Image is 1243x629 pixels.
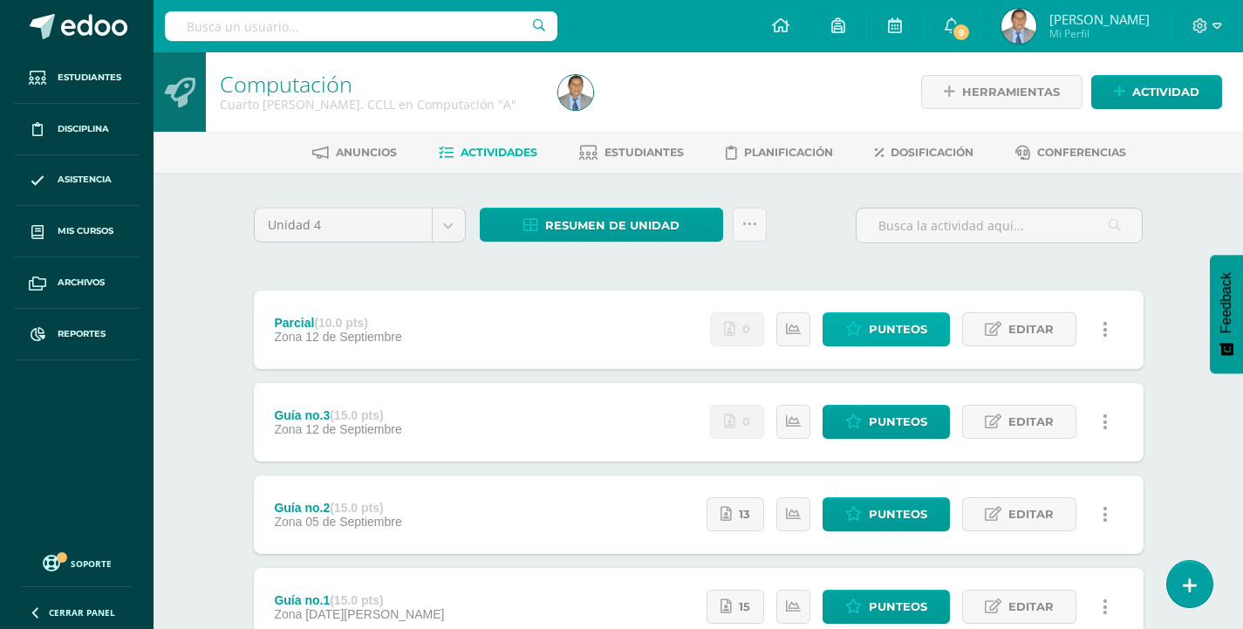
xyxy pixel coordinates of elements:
input: Busca la actividad aquí... [857,209,1142,243]
span: Resumen de unidad [545,209,680,242]
span: Punteos [869,313,927,345]
span: Actividades [461,146,537,159]
a: Reportes [14,309,140,360]
span: Punteos [869,498,927,530]
span: Feedback [1219,272,1234,333]
strong: (10.0 pts) [314,316,367,330]
img: 219bdcb1a3e4d06700ae7d5ab62fa881.png [1001,9,1036,44]
span: Editar [1008,591,1054,623]
span: Disciplina [58,122,109,136]
span: 12 de Septiembre [305,422,402,436]
a: Dosificación [875,139,973,167]
div: Guía no.2 [274,501,401,515]
span: 05 de Septiembre [305,515,402,529]
a: Mis cursos [14,206,140,257]
a: Resumen de unidad [480,208,723,242]
div: Parcial [274,316,401,330]
a: Conferencias [1015,139,1126,167]
a: Soporte [21,550,133,574]
a: Asistencia [14,155,140,207]
a: Estudiantes [14,52,140,104]
span: 9 [952,23,971,42]
span: Editar [1008,406,1054,438]
a: Computación [220,69,352,99]
span: Cerrar panel [49,606,115,619]
span: Soporte [71,557,112,570]
a: No se han realizado entregas [710,312,764,346]
span: Anuncios [336,146,397,159]
strong: (15.0 pts) [330,501,383,515]
div: Guía no.1 [274,593,444,607]
span: Editar [1008,498,1054,530]
h1: Computación [220,72,537,96]
span: 12 de Septiembre [305,330,402,344]
span: Conferencias [1037,146,1126,159]
a: Punteos [823,497,950,531]
a: Disciplina [14,104,140,155]
span: Estudiantes [58,71,121,85]
div: Cuarto Bach. CCLL en Computación 'A' [220,96,537,113]
span: Herramientas [962,76,1060,108]
button: Feedback - Mostrar encuesta [1210,255,1243,373]
span: Archivos [58,276,105,290]
span: Mis cursos [58,224,113,238]
img: 219bdcb1a3e4d06700ae7d5ab62fa881.png [558,75,593,110]
span: Asistencia [58,173,112,187]
a: Archivos [14,257,140,309]
a: Anuncios [312,139,397,167]
a: Punteos [823,405,950,439]
a: Herramientas [921,75,1083,109]
span: Unidad 4 [268,209,419,242]
a: Planificación [726,139,833,167]
a: No se han realizado entregas [710,405,764,439]
span: Reportes [58,327,106,341]
span: Planificación [744,146,833,159]
strong: (15.0 pts) [330,593,383,607]
span: 15 [739,591,750,623]
span: Estudiantes [604,146,684,159]
span: Punteos [869,406,927,438]
span: Mi Perfil [1049,26,1150,41]
span: Zona [274,607,302,621]
span: 0 [742,406,750,438]
strong: (15.0 pts) [330,408,383,422]
a: Punteos [823,312,950,346]
span: 0 [742,313,750,345]
span: Dosificación [891,146,973,159]
input: Busca un usuario... [165,11,557,41]
span: Punteos [869,591,927,623]
span: Editar [1008,313,1054,345]
a: Unidad 4 [255,209,465,242]
div: Guía no.3 [274,408,401,422]
a: Punteos [823,590,950,624]
a: Estudiantes [579,139,684,167]
span: Zona [274,330,302,344]
a: 13 [707,497,764,531]
a: Actividad [1091,75,1222,109]
span: [PERSON_NAME] [1049,10,1150,28]
span: [DATE][PERSON_NAME] [305,607,444,621]
span: 13 [739,498,750,530]
span: Zona [274,422,302,436]
span: Zona [274,515,302,529]
span: Actividad [1132,76,1199,108]
a: Actividades [439,139,537,167]
a: 15 [707,590,764,624]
